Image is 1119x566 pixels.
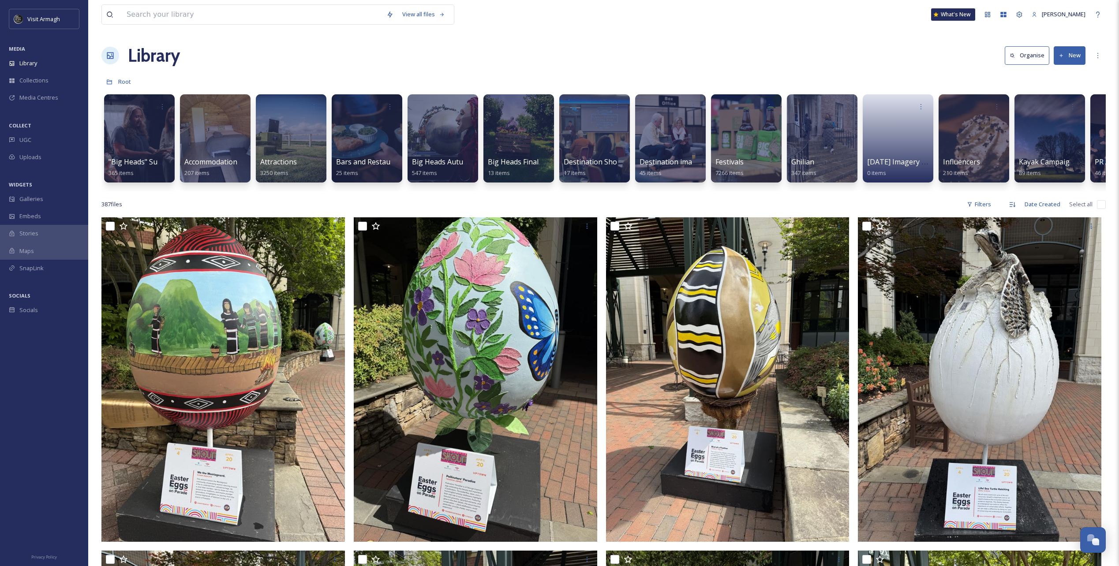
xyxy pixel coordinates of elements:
[931,8,975,21] a: What's New
[184,158,237,177] a: Accommodation207 items
[867,158,949,177] a: [DATE] Imagery PH 20250 items
[1019,169,1041,177] span: 89 items
[488,158,562,177] a: Big Heads Final Videos13 items
[412,157,491,167] span: Big Heads Autumn 2025
[19,93,58,102] span: Media Centres
[109,169,134,177] span: 365 items
[354,217,597,542] img: IMG_0731.jpeg
[640,158,707,177] a: Destination imagery45 items
[9,292,30,299] span: SOCIALS
[715,158,744,177] a: Festivals7266 items
[564,158,696,177] a: Destination Showcase, The Alex, [DATE]17 items
[1020,196,1065,213] div: Date Created
[564,169,586,177] span: 17 items
[412,158,491,177] a: Big Heads Autumn 2025547 items
[336,157,408,167] span: Bars and Restaurants
[19,229,38,238] span: Stories
[791,158,816,177] a: Ghilian347 items
[1042,10,1085,18] span: [PERSON_NAME]
[101,200,122,209] span: 387 file s
[19,306,38,314] span: Socials
[1027,6,1090,23] a: [PERSON_NAME]
[640,169,662,177] span: 45 items
[791,157,814,167] span: Ghilian
[398,6,449,23] a: View all files
[412,169,437,177] span: 547 items
[19,153,41,161] span: Uploads
[9,181,32,188] span: WIDGETS
[19,247,34,255] span: Maps
[19,59,37,67] span: Library
[962,196,995,213] div: Filters
[122,5,382,24] input: Search your library
[1054,46,1085,64] button: New
[1069,200,1093,209] span: Select all
[260,158,297,177] a: Attractions3250 items
[184,157,237,167] span: Accommodation
[1019,157,1092,167] span: Kayak Campaign 2025
[118,76,131,87] a: Root
[488,157,562,167] span: Big Heads Final Videos
[606,217,850,542] img: thumbnail_IMG_0729.jpg
[109,158,223,177] a: "Big Heads" Summer Content 2025365 items
[488,169,510,177] span: 13 items
[19,264,44,272] span: SnapLink
[260,169,288,177] span: 3250 items
[184,169,210,177] span: 207 items
[31,554,57,560] span: Privacy Policy
[19,136,31,144] span: UGC
[128,42,180,69] a: Library
[867,157,949,167] span: [DATE] Imagery PH 2025
[564,157,696,167] span: Destination Showcase, The Alex, [DATE]
[715,169,744,177] span: 7266 items
[27,15,60,23] span: Visit Armagh
[9,45,25,52] span: MEDIA
[336,169,358,177] span: 25 items
[640,157,707,167] span: Destination imagery
[867,169,886,177] span: 0 items
[109,157,223,167] span: "Big Heads" Summer Content 2025
[9,122,31,129] span: COLLECT
[19,76,49,85] span: Collections
[1095,169,1117,177] span: 46 items
[858,217,1101,542] img: IMG_0728.jpeg
[1080,527,1106,553] button: Open Chat
[336,158,408,177] a: Bars and Restaurants25 items
[1005,46,1049,64] button: Organise
[118,78,131,86] span: Root
[19,195,43,203] span: Galleries
[943,169,968,177] span: 210 items
[260,157,297,167] span: Attractions
[19,212,41,220] span: Embeds
[101,217,345,542] img: IMG_073.jpeg
[943,158,980,177] a: Influencers210 items
[14,15,23,23] img: THE-FIRST-PLACE-VISIT-ARMAGH.COM-BLACK.jpg
[715,157,744,167] span: Festivals
[1019,158,1092,177] a: Kayak Campaign 202589 items
[31,551,57,562] a: Privacy Policy
[943,157,980,167] span: Influencers
[791,169,816,177] span: 347 items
